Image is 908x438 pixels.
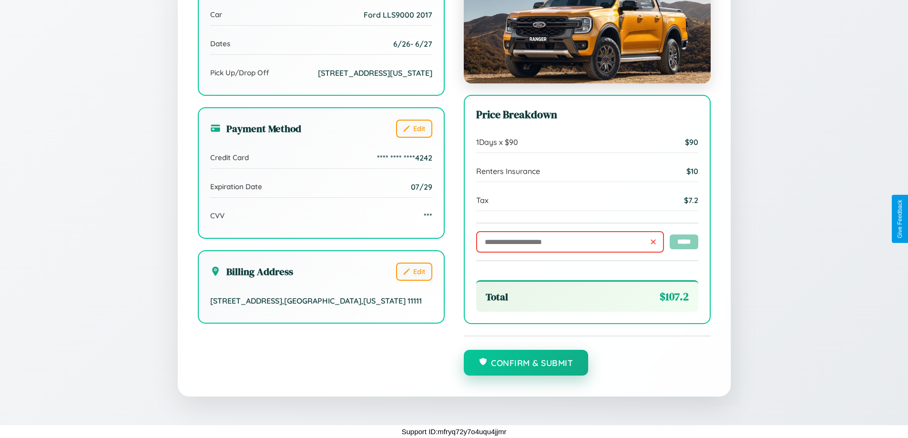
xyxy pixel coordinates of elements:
[210,39,230,48] span: Dates
[318,68,432,78] span: [STREET_ADDRESS][US_STATE]
[476,195,489,205] span: Tax
[685,137,698,147] span: $ 90
[210,265,293,278] h3: Billing Address
[210,296,422,306] span: [STREET_ADDRESS] , [GEOGRAPHIC_DATA] , [US_STATE] 11111
[401,425,506,438] p: Support ID: mfryq72y7o4uqu4jjmr
[464,350,589,376] button: Confirm & Submit
[210,122,301,135] h3: Payment Method
[364,10,432,20] span: Ford LLS9000 2017
[686,166,698,176] span: $ 10
[210,10,222,19] span: Car
[476,166,540,176] span: Renters Insurance
[396,263,432,281] button: Edit
[210,153,249,162] span: Credit Card
[210,68,269,77] span: Pick Up/Drop Off
[476,137,518,147] span: 1 Days x $ 90
[684,195,698,205] span: $ 7.2
[210,211,224,220] span: CVV
[897,200,903,238] div: Give Feedback
[660,289,689,304] span: $ 107.2
[486,290,508,304] span: Total
[393,39,432,49] span: 6 / 26 - 6 / 27
[411,182,432,192] span: 07/29
[396,120,432,138] button: Edit
[476,107,698,122] h3: Price Breakdown
[210,182,262,191] span: Expiration Date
